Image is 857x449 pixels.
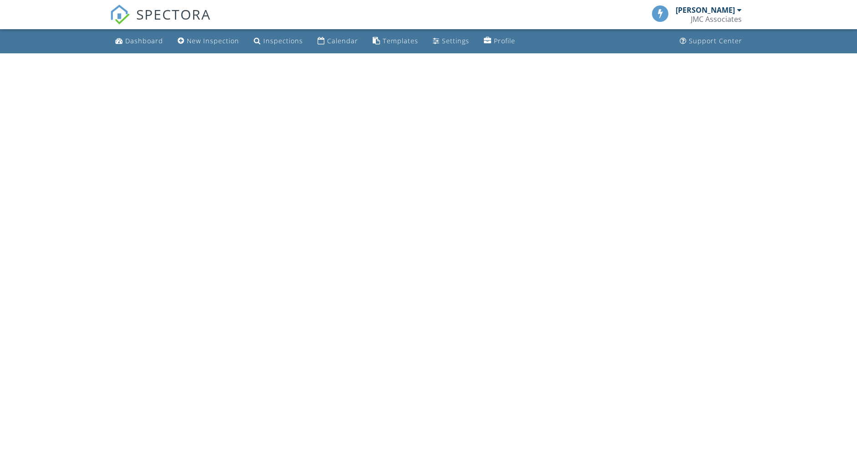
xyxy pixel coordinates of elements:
div: Inspections [263,36,303,45]
div: New Inspection [187,36,239,45]
a: New Inspection [174,33,243,50]
div: Calendar [327,36,358,45]
a: Dashboard [112,33,167,50]
span: SPECTORA [136,5,211,24]
a: Profile [480,33,519,50]
div: Support Center [689,36,742,45]
div: Settings [442,36,469,45]
div: JMC Associates [691,15,742,24]
div: Profile [494,36,515,45]
div: Templates [383,36,418,45]
img: The Best Home Inspection Software - Spectora [110,5,130,25]
div: Dashboard [125,36,163,45]
a: Support Center [676,33,746,50]
a: Templates [369,33,422,50]
div: [PERSON_NAME] [676,5,735,15]
a: Calendar [314,33,362,50]
a: SPECTORA [110,12,211,31]
a: Inspections [250,33,307,50]
a: Settings [429,33,473,50]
